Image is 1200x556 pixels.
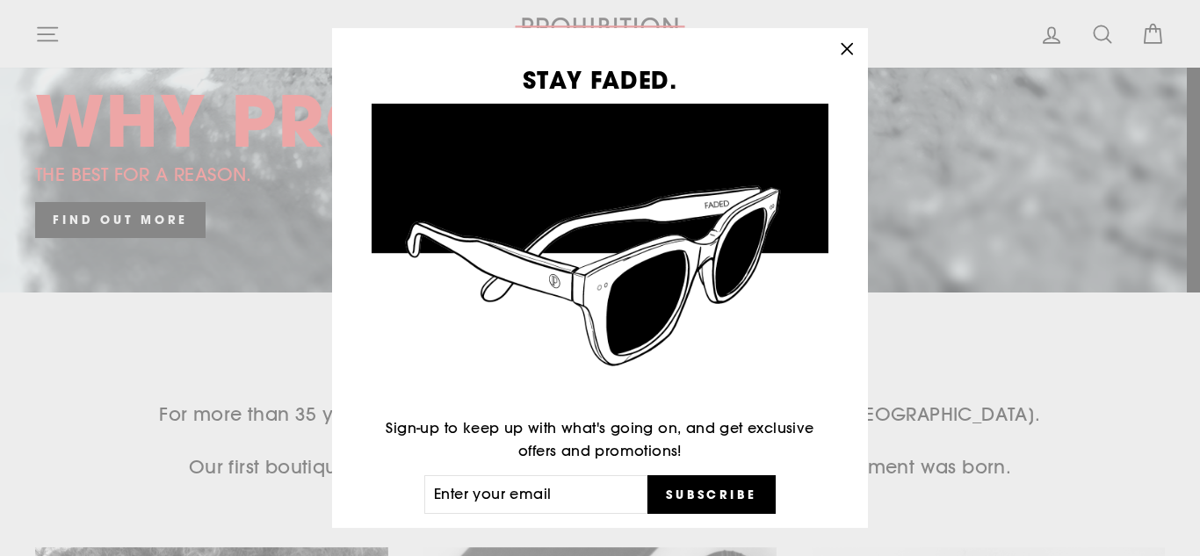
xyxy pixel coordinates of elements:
[372,68,828,91] h3: STAY FADED.
[666,487,757,502] span: Subscribe
[372,417,828,462] p: Sign-up to keep up with what's going on, and get exclusive offers and promotions!
[424,475,647,514] input: Enter your email
[647,475,776,514] button: Subscribe
[559,527,642,552] button: No thanks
